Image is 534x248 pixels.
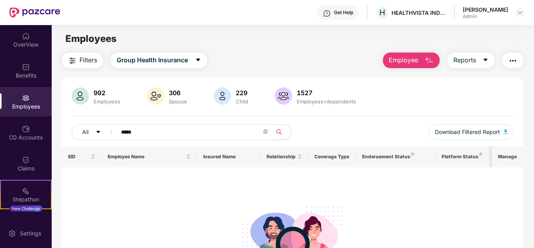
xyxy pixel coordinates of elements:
div: Child [234,98,250,105]
span: Employee [389,55,418,65]
img: svg+xml;base64,PHN2ZyBpZD0iRW1wbG95ZWVzIiB4bWxucz0iaHR0cDovL3d3dy53My5vcmcvMjAwMC9zdmciIHdpZHRoPS... [22,94,30,102]
img: svg+xml;base64,PHN2ZyBpZD0iQ2xhaW0iIHhtbG5zPSJodHRwOi8vd3d3LnczLm9yZy8yMDAwL3N2ZyIgd2lkdGg9IjIwIi... [22,156,30,164]
button: Reportscaret-down [447,52,494,68]
span: Employee Name [108,154,185,160]
img: svg+xml;base64,PHN2ZyB4bWxucz0iaHR0cDovL3d3dy53My5vcmcvMjAwMC9zdmciIHdpZHRoPSIyMSIgaGVpZ2h0PSIyMC... [22,187,30,195]
div: 306 [167,89,189,97]
div: [PERSON_NAME] [463,6,508,13]
div: Spouse [167,98,189,105]
img: svg+xml;base64,PHN2ZyB4bWxucz0iaHR0cDovL3d3dy53My5vcmcvMjAwMC9zdmciIHhtbG5zOnhsaW5rPSJodHRwOi8vd3... [424,56,434,65]
div: Employees [92,98,122,105]
div: HEALTHVISTA INDIA LIMITED [391,9,446,16]
div: 1527 [295,89,357,97]
div: Employees+dependents [295,98,357,105]
th: Insured Name [197,146,261,167]
th: EID [62,146,102,167]
th: Employee Name [101,146,197,167]
th: Manage [492,146,523,167]
img: svg+xml;base64,PHN2ZyB4bWxucz0iaHR0cDovL3d3dy53My5vcmcvMjAwMC9zdmciIHdpZHRoPSI4IiBoZWlnaHQ9IjgiIH... [411,152,414,156]
img: svg+xml;base64,PHN2ZyBpZD0iQmVuZWZpdHMiIHhtbG5zPSJodHRwOi8vd3d3LnczLm9yZy8yMDAwL3N2ZyIgd2lkdGg9Ij... [22,63,30,71]
img: svg+xml;base64,PHN2ZyBpZD0iSGVscC0zMngzMiIgeG1sbnM9Imh0dHA6Ly93d3cudzMub3JnLzIwMDAvc3ZnIiB3aWR0aD... [323,9,331,17]
span: caret-down [195,57,201,64]
button: search [272,124,291,140]
img: svg+xml;base64,PHN2ZyB4bWxucz0iaHR0cDovL3d3dy53My5vcmcvMjAwMC9zdmciIHhtbG5zOnhsaW5rPSJodHRwOi8vd3... [504,129,508,134]
div: Stepathon [1,196,51,203]
div: New Challenge [9,205,42,212]
button: Allcaret-down [72,124,119,140]
div: Get Help [334,9,353,16]
img: svg+xml;base64,PHN2ZyBpZD0iRW5kb3JzZW1lbnRzIiB4bWxucz0iaHR0cDovL3d3dy53My5vcmcvMjAwMC9zdmciIHdpZH... [22,218,30,226]
span: Filters [79,55,97,65]
div: Endorsement Status [362,154,429,160]
button: Filters [62,52,103,68]
img: svg+xml;base64,PHN2ZyB4bWxucz0iaHR0cDovL3d3dy53My5vcmcvMjAwMC9zdmciIHhtbG5zOnhsaW5rPSJodHRwOi8vd3... [275,87,292,105]
img: svg+xml;base64,PHN2ZyBpZD0iRHJvcGRvd24tMzJ4MzIiIHhtbG5zPSJodHRwOi8vd3d3LnczLm9yZy8yMDAwL3N2ZyIgd2... [517,9,523,16]
img: svg+xml;base64,PHN2ZyB4bWxucz0iaHR0cDovL3d3dy53My5vcmcvMjAwMC9zdmciIHhtbG5zOnhsaW5rPSJodHRwOi8vd3... [214,87,231,105]
div: Platform Status [442,154,485,160]
button: Group Health Insurancecaret-down [111,52,207,68]
div: 992 [92,89,122,97]
span: Download Filtered Report [435,128,500,136]
span: Reports [453,55,476,65]
span: EID [68,154,90,160]
img: svg+xml;base64,PHN2ZyB4bWxucz0iaHR0cDovL3d3dy53My5vcmcvMjAwMC9zdmciIHdpZHRoPSIyNCIgaGVpZ2h0PSIyNC... [68,56,77,65]
span: Employees [65,33,117,44]
button: Employee [383,52,440,68]
img: svg+xml;base64,PHN2ZyB4bWxucz0iaHR0cDovL3d3dy53My5vcmcvMjAwMC9zdmciIHdpZHRoPSIyNCIgaGVpZ2h0PSIyNC... [508,56,518,65]
span: close-circle [263,129,268,134]
img: svg+xml;base64,PHN2ZyBpZD0iQ0RfQWNjb3VudHMiIGRhdGEtbmFtZT0iQ0QgQWNjb3VudHMiIHhtbG5zPSJodHRwOi8vd3... [22,125,30,133]
button: Download Filtered Report [429,124,514,140]
span: Relationship [267,154,296,160]
span: Group Health Insurance [117,55,188,65]
span: H [379,8,385,17]
div: Admin [463,13,508,20]
img: svg+xml;base64,PHN2ZyB4bWxucz0iaHR0cDovL3d3dy53My5vcmcvMjAwMC9zdmciIHdpZHRoPSI4IiBoZWlnaHQ9IjgiIH... [479,152,482,156]
img: New Pazcare Logo [9,7,60,18]
span: close-circle [263,129,268,136]
div: 229 [234,89,250,97]
div: Settings [18,230,43,237]
img: svg+xml;base64,PHN2ZyBpZD0iU2V0dGluZy0yMHgyMCIgeG1sbnM9Imh0dHA6Ly93d3cudzMub3JnLzIwMDAvc3ZnIiB3aW... [8,230,16,237]
img: svg+xml;base64,PHN2ZyB4bWxucz0iaHR0cDovL3d3dy53My5vcmcvMjAwMC9zdmciIHhtbG5zOnhsaW5rPSJodHRwOi8vd3... [72,87,89,105]
span: caret-down [96,129,101,136]
th: Relationship [260,146,308,167]
th: Coverage Type [308,146,356,167]
img: svg+xml;base64,PHN2ZyB4bWxucz0iaHR0cDovL3d3dy53My5vcmcvMjAwMC9zdmciIHhtbG5zOnhsaW5rPSJodHRwOi8vd3... [147,87,164,105]
img: svg+xml;base64,PHN2ZyBpZD0iSG9tZSIgeG1sbnM9Imh0dHA6Ly93d3cudzMub3JnLzIwMDAvc3ZnIiB3aWR0aD0iMjAiIG... [22,32,30,40]
span: search [272,129,287,135]
span: All [82,128,88,136]
span: caret-down [482,57,489,64]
